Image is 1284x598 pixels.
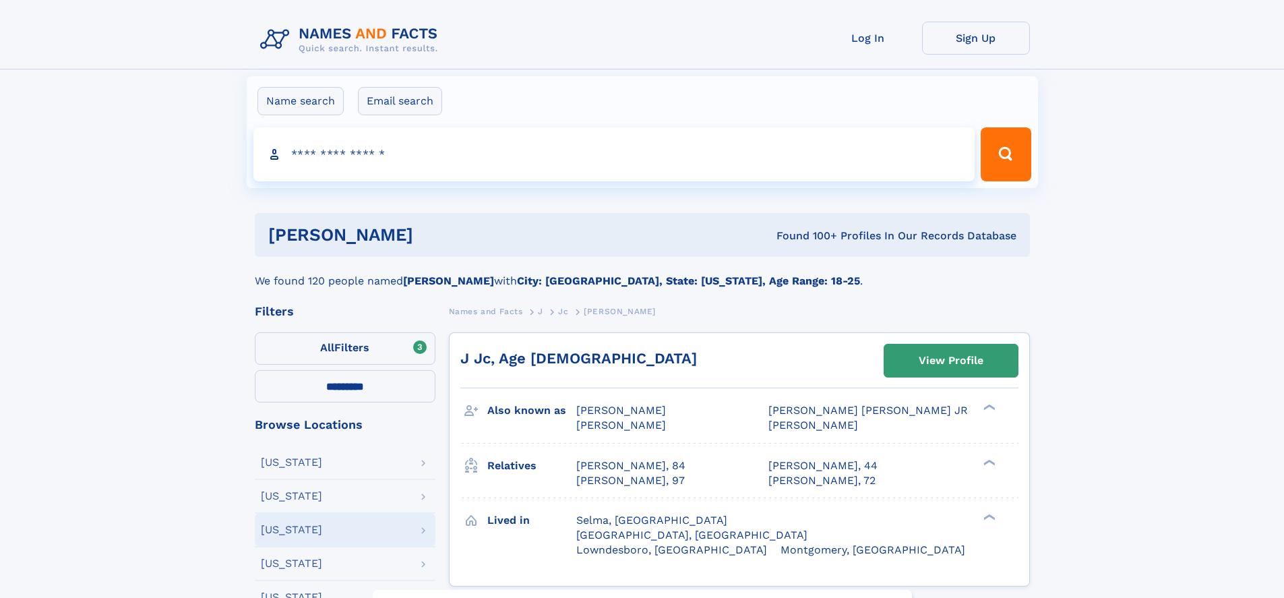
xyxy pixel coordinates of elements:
h1: [PERSON_NAME] [268,227,595,243]
a: Log In [814,22,922,55]
div: Filters [255,305,435,318]
a: [PERSON_NAME], 72 [768,473,876,488]
b: City: [GEOGRAPHIC_DATA], State: [US_STATE], Age Range: 18-25 [517,274,860,287]
h3: Lived in [487,509,576,532]
span: J [538,307,543,316]
label: Email search [358,87,442,115]
div: We found 120 people named with . [255,257,1030,289]
span: [PERSON_NAME] [576,419,666,431]
div: View Profile [919,345,983,376]
a: J Jc, Age [DEMOGRAPHIC_DATA] [460,350,697,367]
a: Sign Up [922,22,1030,55]
button: Search Button [981,127,1031,181]
a: [PERSON_NAME], 44 [768,458,878,473]
span: Lowndesboro, [GEOGRAPHIC_DATA] [576,543,767,556]
span: [PERSON_NAME] [768,419,858,431]
label: Name search [257,87,344,115]
span: [PERSON_NAME] [576,404,666,417]
div: [US_STATE] [261,491,322,502]
div: [US_STATE] [261,457,322,468]
span: Jc [558,307,568,316]
span: [PERSON_NAME] [584,307,656,316]
label: Filters [255,332,435,365]
a: Names and Facts [449,303,523,320]
a: View Profile [884,345,1018,377]
a: [PERSON_NAME], 97 [576,473,685,488]
div: ❯ [980,512,996,521]
img: Logo Names and Facts [255,22,449,58]
span: [PERSON_NAME] [PERSON_NAME] JR [768,404,968,417]
div: ❯ [980,403,996,412]
div: ❯ [980,458,996,467]
span: Montgomery, [GEOGRAPHIC_DATA] [781,543,965,556]
a: [PERSON_NAME], 84 [576,458,685,473]
div: Found 100+ Profiles In Our Records Database [594,229,1016,243]
span: [GEOGRAPHIC_DATA], [GEOGRAPHIC_DATA] [576,529,807,541]
a: Jc [558,303,568,320]
a: J [538,303,543,320]
div: [US_STATE] [261,525,322,535]
input: search input [253,127,975,181]
span: Selma, [GEOGRAPHIC_DATA] [576,514,727,527]
b: [PERSON_NAME] [403,274,494,287]
h3: Also known as [487,399,576,422]
div: Browse Locations [255,419,435,431]
div: [US_STATE] [261,558,322,569]
span: All [320,341,334,354]
h3: Relatives [487,454,576,477]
